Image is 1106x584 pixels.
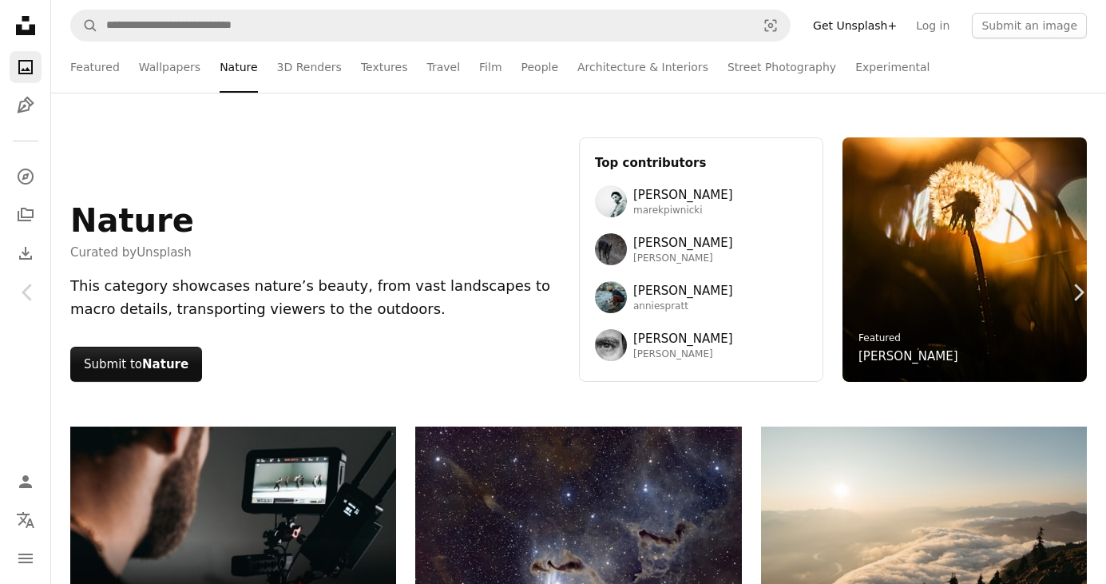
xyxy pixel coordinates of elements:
[595,281,807,313] a: Avatar of user Annie Spratt[PERSON_NAME]anniespratt
[595,153,807,173] h3: Top contributors
[70,10,791,42] form: Find visuals sitewide
[595,233,807,265] a: Avatar of user Wolfgang Hasselmann[PERSON_NAME][PERSON_NAME]
[803,13,906,38] a: Get Unsplash+
[70,243,194,262] span: Curated by
[633,348,733,361] span: [PERSON_NAME]
[10,161,42,193] a: Explore
[361,42,408,93] a: Textures
[71,10,98,41] button: Search Unsplash
[277,42,342,93] a: 3D Renders
[906,13,959,38] a: Log in
[10,51,42,83] a: Photos
[595,233,627,265] img: Avatar of user Wolfgang Hasselmann
[633,233,733,252] span: [PERSON_NAME]
[426,42,460,93] a: Travel
[595,185,627,217] img: Avatar of user Marek Piwnicki
[10,466,42,498] a: Log in / Sign up
[595,185,807,217] a: Avatar of user Marek Piwnicki[PERSON_NAME]marekpiwnicki
[10,89,42,121] a: Illustrations
[633,281,733,300] span: [PERSON_NAME]
[595,329,807,361] a: Avatar of user Francesco Ungaro[PERSON_NAME][PERSON_NAME]
[972,13,1087,38] button: Submit an image
[577,42,708,93] a: Architecture & Interiors
[858,347,958,366] a: [PERSON_NAME]
[633,205,733,217] span: marekpiwnicki
[633,185,733,205] span: [PERSON_NAME]
[595,281,627,313] img: Avatar of user Annie Spratt
[633,252,733,265] span: [PERSON_NAME]
[761,527,1087,542] a: Mountains and clouds are illuminated by the setting sun.
[10,199,42,231] a: Collections
[1050,216,1106,369] a: Next
[633,300,733,313] span: anniespratt
[10,504,42,536] button: Language
[10,542,42,574] button: Menu
[751,10,790,41] button: Visual search
[70,201,194,240] h1: Nature
[595,329,627,361] img: Avatar of user Francesco Ungaro
[633,329,733,348] span: [PERSON_NAME]
[855,42,930,93] a: Experimental
[521,42,559,93] a: People
[727,42,836,93] a: Street Photography
[70,42,120,93] a: Featured
[70,347,202,382] button: Submit toNature
[479,42,501,93] a: Film
[137,245,192,260] a: Unsplash
[70,275,560,321] div: This category showcases nature’s beauty, from vast landscapes to macro details, transporting view...
[858,332,901,344] a: Featured
[142,357,188,371] strong: Nature
[139,42,200,93] a: Wallpapers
